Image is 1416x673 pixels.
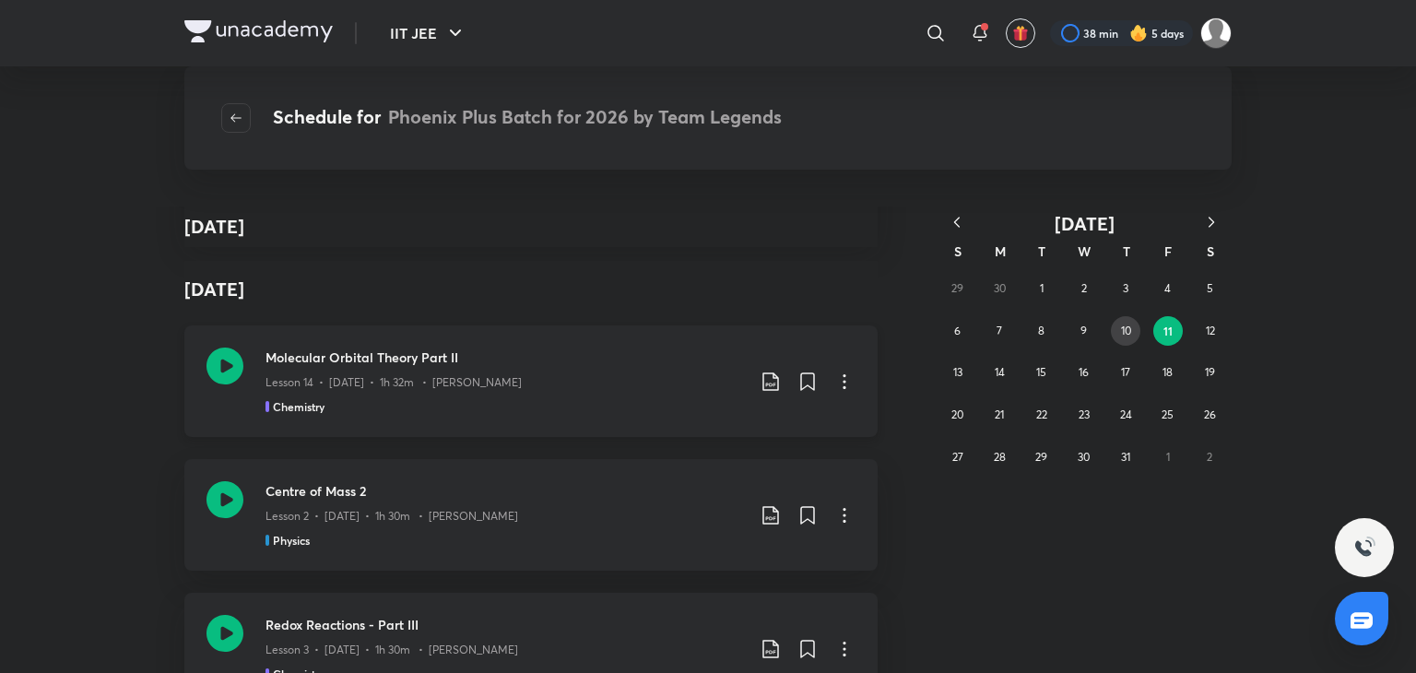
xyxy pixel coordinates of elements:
[1027,400,1056,430] button: July 22, 2025
[1069,443,1099,472] button: July 30, 2025
[1162,365,1173,379] abbr: July 18, 2025
[1111,358,1140,387] button: July 17, 2025
[1123,242,1130,260] abbr: Thursday
[985,443,1014,472] button: July 28, 2025
[1012,25,1029,41] img: avatar
[1040,281,1044,295] abbr: July 1, 2025
[1111,274,1140,303] button: July 3, 2025
[184,261,878,318] h4: [DATE]
[1196,316,1225,346] button: July 12, 2025
[265,615,745,634] h3: Redox Reactions - Part III
[1078,450,1090,464] abbr: July 30, 2025
[265,508,518,525] p: Lesson 2 • [DATE] • 1h 30m • [PERSON_NAME]
[1353,537,1375,559] img: ttu
[1205,365,1215,379] abbr: July 19, 2025
[1038,324,1044,337] abbr: July 8, 2025
[1153,274,1183,303] button: July 4, 2025
[1111,400,1140,430] button: July 24, 2025
[1006,18,1035,48] button: avatar
[1162,407,1174,421] abbr: July 25, 2025
[943,400,973,430] button: July 20, 2025
[1204,407,1216,421] abbr: July 26, 2025
[1111,443,1140,472] button: July 31, 2025
[1027,358,1056,387] button: July 15, 2025
[951,407,963,421] abbr: July 20, 2025
[273,103,782,133] h4: Schedule for
[1055,211,1115,236] span: [DATE]
[1080,324,1087,337] abbr: July 9, 2025
[1038,242,1045,260] abbr: Tuesday
[1200,18,1232,49] img: Shreyas Bhanu
[1164,281,1171,295] abbr: July 4, 2025
[265,348,745,367] h3: Molecular Orbital Theory Part II
[1121,324,1131,337] abbr: July 10, 2025
[1120,407,1132,421] abbr: July 24, 2025
[1207,281,1213,295] abbr: July 5, 2025
[184,213,244,241] h4: [DATE]
[995,242,1006,260] abbr: Monday
[954,242,962,260] abbr: Sunday
[1129,24,1148,42] img: streak
[1153,358,1183,387] button: July 18, 2025
[1079,407,1090,421] abbr: July 23, 2025
[1027,274,1056,303] button: July 1, 2025
[954,324,961,337] abbr: July 6, 2025
[943,316,973,346] button: July 6, 2025
[995,365,1005,379] abbr: July 14, 2025
[977,212,1191,235] button: [DATE]
[184,459,878,571] a: Centre of Mass 2Lesson 2 • [DATE] • 1h 30m • [PERSON_NAME]Physics
[184,20,333,42] img: Company Logo
[1153,400,1183,430] button: July 25, 2025
[1027,316,1056,346] button: July 8, 2025
[985,400,1014,430] button: July 21, 2025
[265,374,522,391] p: Lesson 14 • [DATE] • 1h 32m • [PERSON_NAME]
[943,443,973,472] button: July 27, 2025
[952,450,963,464] abbr: July 27, 2025
[1069,400,1099,430] button: July 23, 2025
[1069,316,1099,346] button: July 9, 2025
[1121,450,1130,464] abbr: July 31, 2025
[1153,316,1183,346] button: July 11, 2025
[273,398,324,415] h5: Chemistry
[265,642,518,658] p: Lesson 3 • [DATE] • 1h 30m • [PERSON_NAME]
[1123,281,1128,295] abbr: July 3, 2025
[1206,324,1215,337] abbr: July 12, 2025
[1121,365,1130,379] abbr: July 17, 2025
[1027,443,1056,472] button: July 29, 2025
[1111,316,1140,346] button: July 10, 2025
[184,325,878,437] a: Molecular Orbital Theory Part IILesson 14 • [DATE] • 1h 32m • [PERSON_NAME]Chemistry
[943,358,973,387] button: July 13, 2025
[995,407,1004,421] abbr: July 21, 2025
[184,20,333,47] a: Company Logo
[997,324,1002,337] abbr: July 7, 2025
[1195,400,1224,430] button: July 26, 2025
[273,532,310,549] h5: Physics
[379,15,478,52] button: IIT JEE
[1078,242,1091,260] abbr: Wednesday
[1195,274,1224,303] button: July 5, 2025
[1069,274,1099,303] button: July 2, 2025
[1195,358,1224,387] button: July 19, 2025
[994,450,1006,464] abbr: July 28, 2025
[1207,242,1214,260] abbr: Saturday
[1164,242,1172,260] abbr: Friday
[1069,358,1099,387] button: July 16, 2025
[1163,324,1173,338] abbr: July 11, 2025
[1036,407,1047,421] abbr: July 22, 2025
[1079,365,1089,379] abbr: July 16, 2025
[265,481,745,501] h3: Centre of Mass 2
[985,316,1014,346] button: July 7, 2025
[1035,450,1047,464] abbr: July 29, 2025
[388,104,782,129] span: Phoenix Plus Batch for 2026 by Team Legends
[985,358,1014,387] button: July 14, 2025
[953,365,962,379] abbr: July 13, 2025
[1036,365,1046,379] abbr: July 15, 2025
[1081,281,1087,295] abbr: July 2, 2025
